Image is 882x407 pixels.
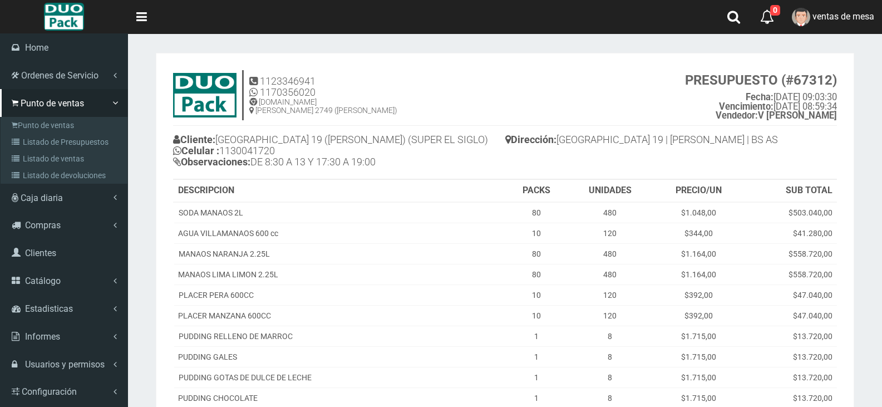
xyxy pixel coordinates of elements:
[653,367,745,388] td: $1.715,00
[567,305,653,326] td: 120
[719,101,773,112] strong: Vencimiento:
[567,180,653,202] th: UNIDADES
[506,367,568,388] td: 1
[174,180,506,202] th: DESCRIPCION
[812,11,874,22] span: ventas de mesa
[745,180,837,202] th: SUB TOTAL
[745,326,837,346] td: $13.720,00
[746,92,773,102] strong: Fecha:
[506,180,568,202] th: PACKS
[3,167,127,184] a: Listado de devoluciones
[3,117,127,134] a: Punto de ventas
[567,243,653,264] td: 480
[174,243,506,264] td: MANAOS NARANJA 2.25L
[174,223,506,243] td: AGUA VILLAMANAOS 600 cc
[22,386,77,397] span: Configuración
[174,367,506,388] td: PUDDING GOTAS DE DULCE DE LECHE
[653,202,745,223] td: $1.048,00
[745,367,837,388] td: $13.720,00
[506,223,568,243] td: 10
[173,73,236,117] img: 9k=
[653,346,745,367] td: $1.715,00
[745,243,837,264] td: $558.720,00
[506,326,568,346] td: 1
[745,285,837,305] td: $47.040,00
[567,264,653,285] td: 480
[506,305,568,326] td: 10
[21,70,98,81] span: Ordenes de Servicio
[685,72,837,88] strong: PRESUPUESTO (#67312)
[506,264,568,285] td: 80
[567,367,653,388] td: 8
[685,73,837,121] small: [DATE] 09:03:30 [DATE] 08:59:34
[173,134,215,145] b: Cliente:
[506,243,568,264] td: 80
[567,202,653,223] td: 480
[653,223,745,243] td: $344,00
[792,8,810,26] img: User Image
[3,134,127,150] a: Listado de Presupuestos
[25,42,48,53] span: Home
[174,346,506,367] td: PUDDING GALES
[745,305,837,326] td: $47.040,00
[506,346,568,367] td: 1
[25,220,61,231] span: Compras
[21,193,63,203] span: Caja diaria
[25,331,60,342] span: Informes
[174,285,506,305] td: PLACER PERA 600CC
[745,264,837,285] td: $558.720,00
[653,326,745,346] td: $1.715,00
[745,202,837,223] td: $503.040,00
[174,264,506,285] td: MANAOS LIMA LIMON 2.25L
[770,5,780,16] span: 0
[173,156,250,168] b: Observaciones:
[505,134,556,145] b: Dirección:
[25,276,61,286] span: Catálogo
[25,303,73,314] span: Estadisticas
[567,223,653,243] td: 120
[174,326,506,346] td: PUDDING RELLENO DE MARROC
[745,346,837,367] td: $13.720,00
[173,131,505,173] h4: [GEOGRAPHIC_DATA] 19 ([PERSON_NAME]) (SUPER EL SIGLO) 1130041720 DE 8:30 A 13 Y 17:30 A 19:00
[506,202,568,223] td: 80
[716,110,758,121] strong: Vendedor:
[249,98,397,115] h5: [DOMAIN_NAME] [PERSON_NAME] 2749 ([PERSON_NAME])
[567,326,653,346] td: 8
[567,285,653,305] td: 120
[44,3,83,31] img: Logo grande
[653,305,745,326] td: $392,00
[174,202,506,223] td: SODA MANAOS 2L
[174,305,506,326] td: PLACER MANZANA 600CC
[653,243,745,264] td: $1.164,00
[173,145,219,156] b: Celular :
[716,110,837,121] b: V [PERSON_NAME]
[25,359,105,370] span: Usuarios y permisos
[653,180,745,202] th: PRECIO/UN
[653,264,745,285] td: $1.164,00
[25,248,56,258] span: Clientes
[653,285,745,305] td: $392,00
[567,346,653,367] td: 8
[3,150,127,167] a: Listado de ventas
[506,285,568,305] td: 10
[505,131,837,151] h4: [GEOGRAPHIC_DATA] 19 | [PERSON_NAME] | BS AS
[249,76,397,98] h4: 1123346941 1170356020
[745,223,837,243] td: $41.280,00
[21,98,84,109] span: Punto de ventas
